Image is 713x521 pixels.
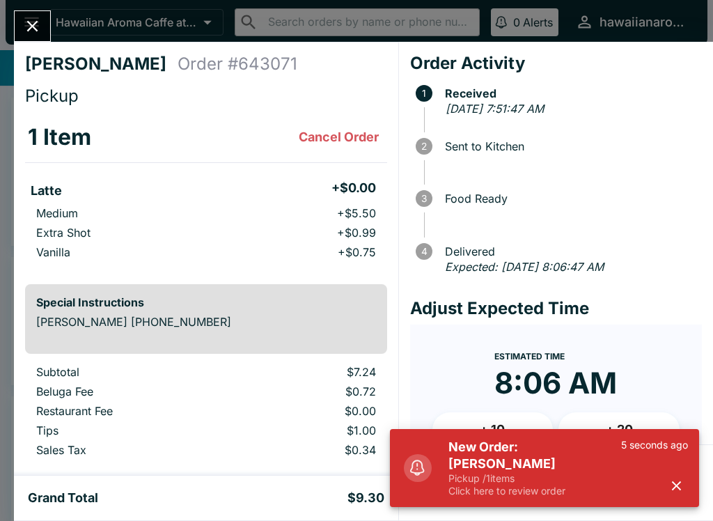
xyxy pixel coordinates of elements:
p: Restaurant Fee [36,404,228,418]
h5: $9.30 [347,490,384,506]
span: Received [438,87,702,100]
text: 4 [421,246,427,257]
h5: Latte [31,182,62,199]
p: Click here to review order [448,485,621,497]
text: 1 [422,88,426,99]
em: Expected: [DATE] 8:06:47 AM [445,260,604,274]
h3: 1 Item [28,123,91,151]
em: [DATE] 7:51:47 AM [446,102,544,116]
button: + 20 [558,412,680,447]
p: + $0.75 [338,245,376,259]
h4: Order # 643071 [178,54,297,75]
p: Sales Tax [36,443,228,457]
h5: + $0.00 [331,180,376,196]
p: Beluga Fee [36,384,228,398]
p: $0.72 [250,384,376,398]
button: + 10 [432,412,554,447]
span: Pickup [25,86,79,106]
span: Food Ready [438,192,702,205]
table: orders table [25,112,387,273]
p: + $5.50 [337,206,376,220]
p: $1.00 [250,423,376,437]
p: [PERSON_NAME] [PHONE_NUMBER] [36,315,376,329]
h5: New Order: [PERSON_NAME] [448,439,621,472]
p: Pickup / 1 items [448,472,621,485]
text: 3 [421,193,427,204]
button: Cancel Order [293,123,384,151]
time: 8:06 AM [494,365,617,401]
p: + $0.99 [337,226,376,240]
p: Tips [36,423,228,437]
h6: Special Instructions [36,295,376,309]
span: Sent to Kitchen [438,140,702,153]
table: orders table [25,365,387,462]
button: Close [15,11,50,41]
p: $0.34 [250,443,376,457]
p: 5 seconds ago [621,439,688,451]
text: 2 [421,141,427,152]
h4: Adjust Expected Time [410,298,702,319]
p: Vanilla [36,245,70,259]
p: Medium [36,206,78,220]
p: $0.00 [250,404,376,418]
h5: Grand Total [28,490,98,506]
p: Extra Shot [36,226,91,240]
span: Estimated Time [494,351,565,361]
span: Delivered [438,245,702,258]
h4: [PERSON_NAME] [25,54,178,75]
h4: Order Activity [410,53,702,74]
p: $7.24 [250,365,376,379]
p: Subtotal [36,365,228,379]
